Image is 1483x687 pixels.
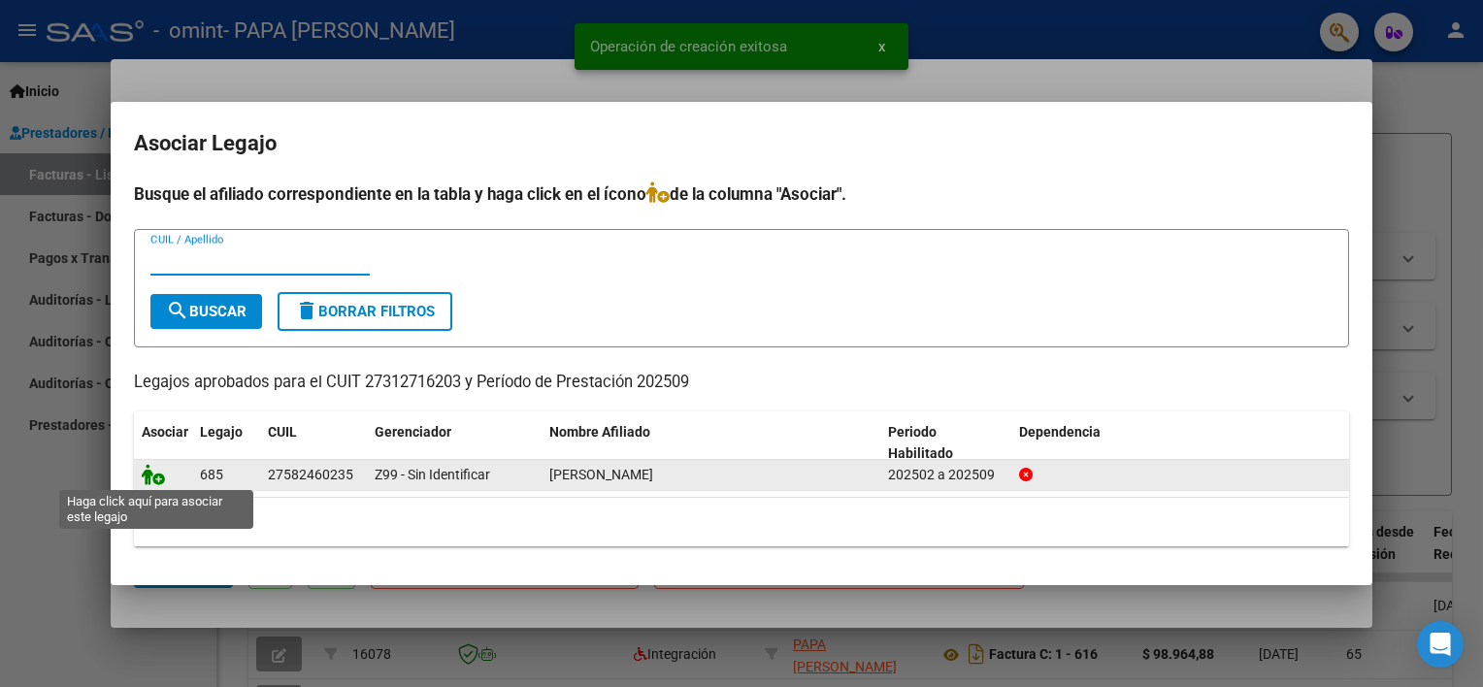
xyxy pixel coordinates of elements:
[549,424,650,440] span: Nombre Afiliado
[134,498,1349,546] div: 1 registros
[1417,621,1464,668] div: Open Intercom Messenger
[192,411,260,475] datatable-header-cell: Legajo
[268,424,297,440] span: CUIL
[200,467,223,482] span: 685
[166,299,189,322] mat-icon: search
[268,464,353,486] div: 27582460235
[260,411,367,475] datatable-header-cell: CUIL
[888,424,953,462] span: Periodo Habilitado
[375,424,451,440] span: Gerenciador
[295,303,435,320] span: Borrar Filtros
[142,424,188,440] span: Asociar
[134,181,1349,207] h4: Busque el afiliado correspondiente en la tabla y haga click en el ícono de la columna "Asociar".
[367,411,542,475] datatable-header-cell: Gerenciador
[880,411,1011,475] datatable-header-cell: Periodo Habilitado
[200,424,243,440] span: Legajo
[888,464,1004,486] div: 202502 a 202509
[166,303,247,320] span: Buscar
[1019,424,1101,440] span: Dependencia
[278,292,452,331] button: Borrar Filtros
[549,467,653,482] span: CAMPISI RAMOS BIANCA JAZMIN
[134,125,1349,162] h2: Asociar Legajo
[295,299,318,322] mat-icon: delete
[134,411,192,475] datatable-header-cell: Asociar
[150,294,262,329] button: Buscar
[134,371,1349,395] p: Legajos aprobados para el CUIT 27312716203 y Período de Prestación 202509
[1011,411,1350,475] datatable-header-cell: Dependencia
[542,411,880,475] datatable-header-cell: Nombre Afiliado
[375,467,490,482] span: Z99 - Sin Identificar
